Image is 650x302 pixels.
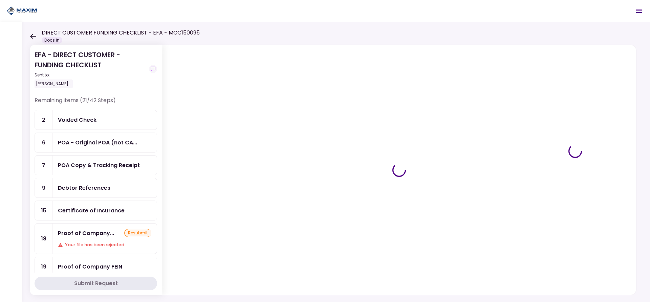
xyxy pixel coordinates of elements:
div: 18 [35,224,52,254]
div: Remaining items (21/42 Steps) [35,96,157,110]
a: 15Certificate of Insurance [35,201,157,220]
a: 18Proof of Company OwnershipresubmitYour file has been rejected [35,223,157,254]
div: Proof of Company Ownership [58,229,114,237]
div: POA Copy & Tracking Receipt [58,161,140,169]
div: 19 [35,257,52,276]
div: 6 [35,133,52,152]
div: Your file has been rejected [58,241,151,248]
div: POA - Original POA (not CA or GA) (Received in house) [58,138,137,147]
a: 7POA Copy & Tracking Receipt [35,155,157,175]
div: Debtor References [58,184,110,192]
div: Sent to: [35,72,146,78]
div: Proof of Company FEIN [58,262,122,271]
button: Submit Request [35,277,157,290]
div: Submit Request [74,279,118,287]
div: resubmit [124,229,151,237]
div: 15 [35,201,52,220]
button: show-messages [149,65,157,73]
div: 9 [35,178,52,198]
div: 2 [35,110,52,130]
div: Voided Check [58,116,96,124]
h1: DIRECT CUSTOMER FUNDING CHECKLIST - EFA - MCC150095 [42,29,200,37]
div: EFA - DIRECT CUSTOMER - FUNDING CHECKLIST [35,50,146,88]
a: 2Voided Check [35,110,157,130]
a: 19Proof of Company FEIN [35,257,157,277]
img: Partner icon [7,6,37,16]
div: [PERSON_NAME]... [35,79,73,88]
div: Certificate of Insurance [58,206,125,215]
div: Docs In [42,37,62,44]
a: 6POA - Original POA (not CA or GA) (Received in house) [35,133,157,153]
a: 9Debtor References [35,178,157,198]
div: 7 [35,156,52,175]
